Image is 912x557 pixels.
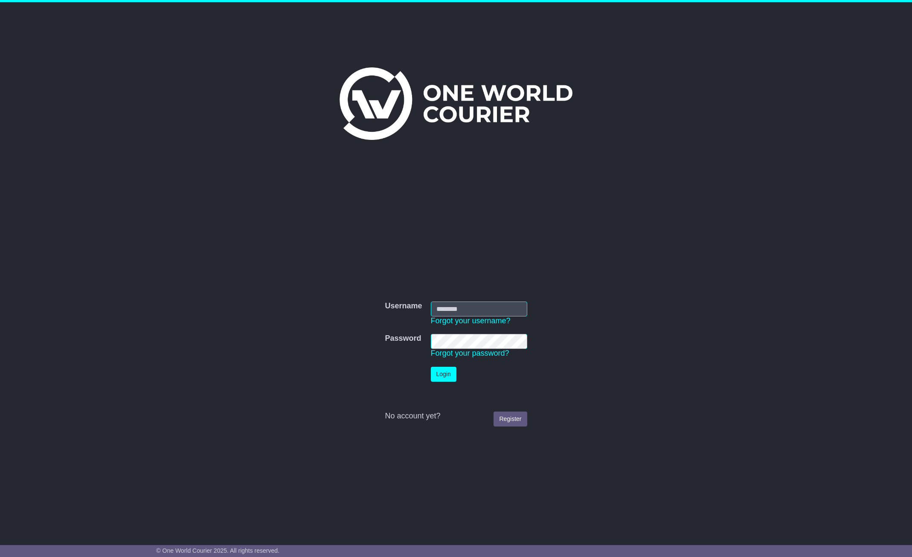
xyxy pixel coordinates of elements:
[385,334,421,343] label: Password
[156,547,279,554] span: © One World Courier 2025. All rights reserved.
[340,67,572,140] img: One World
[494,412,527,426] a: Register
[431,349,509,357] a: Forgot your password?
[431,316,511,325] a: Forgot your username?
[385,412,527,421] div: No account yet?
[385,302,422,311] label: Username
[431,367,456,382] button: Login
